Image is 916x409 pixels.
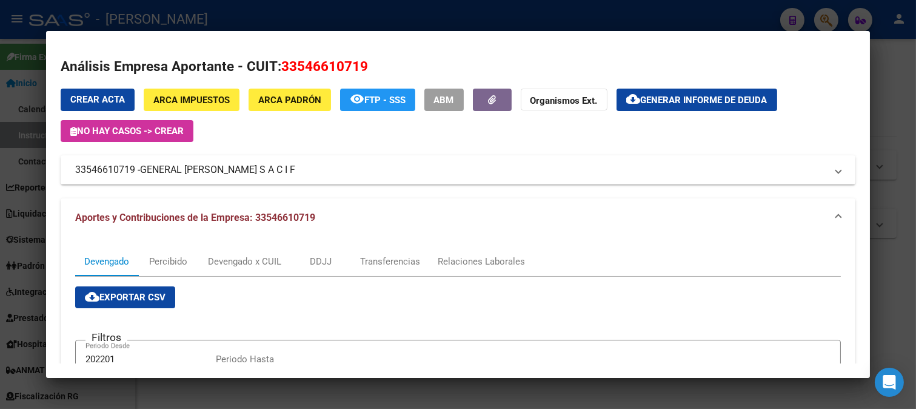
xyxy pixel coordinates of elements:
mat-panel-title: 33546610719 - [75,163,827,177]
div: Relaciones Laborales [438,255,526,268]
button: Organismos Ext. [521,89,607,111]
span: No hay casos -> Crear [70,126,184,137]
span: Aportes y Contribuciones de la Empresa: 33546610719 [75,212,315,223]
div: Transferencias [360,255,420,268]
button: ARCA Padrón [249,89,331,111]
h3: Filtros [85,331,127,344]
mat-expansion-panel-header: Aportes y Contribuciones de la Empresa: 33546610719 [61,198,856,237]
div: DDJJ [310,255,332,268]
span: 33546610719 [281,58,368,74]
button: FTP - SSS [340,89,415,111]
span: ABM [434,95,454,106]
button: Exportar CSV [75,286,175,308]
span: Exportar CSV [85,292,165,303]
mat-icon: remove_red_eye [350,92,364,106]
button: No hay casos -> Crear [61,120,193,142]
button: Crear Acta [61,89,135,111]
span: ARCA Impuestos [153,95,230,106]
div: Devengado x CUIL [208,255,281,268]
button: Generar informe de deuda [617,89,777,111]
span: FTP - SSS [364,95,406,106]
span: Crear Acta [70,94,125,105]
mat-icon: cloud_download [85,289,99,304]
div: Percibido [149,255,187,268]
span: Generar informe de deuda [641,95,767,106]
button: ABM [424,89,464,111]
h2: Análisis Empresa Aportante - CUIT: [61,56,856,77]
strong: Organismos Ext. [530,95,598,106]
mat-expansion-panel-header: 33546610719 -GENERAL [PERSON_NAME] S A C I F [61,155,856,184]
div: Open Intercom Messenger [875,368,904,397]
div: Devengado [84,255,129,268]
button: ARCA Impuestos [144,89,239,111]
span: GENERAL [PERSON_NAME] S A C I F [140,163,295,177]
mat-icon: cloud_download [626,92,641,106]
span: ARCA Padrón [258,95,321,106]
